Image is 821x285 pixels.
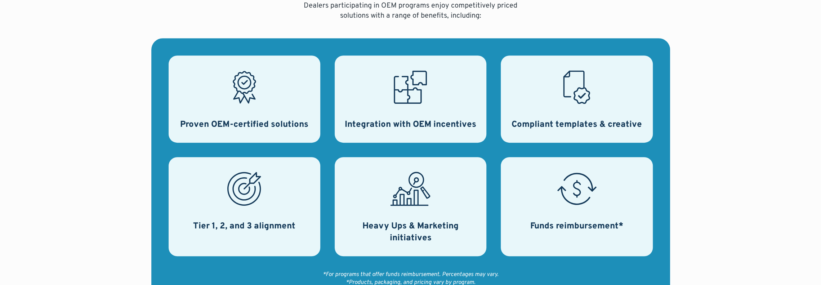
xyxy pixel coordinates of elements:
h3: Funds reimbursement* [530,221,623,233]
p: Dealers participating in OEM programs enjoy competitively priced solutions with a range of benefi... [301,1,520,21]
h3: Compliant templates & creative [512,119,642,131]
h3: Tier 1, 2, and 3 alignment [193,221,295,233]
h3: Heavy Ups & Marketing initiatives [343,221,478,245]
h3: Integration with OEM incentives [345,119,476,131]
h3: Proven OEM-certified solutions [180,119,308,131]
